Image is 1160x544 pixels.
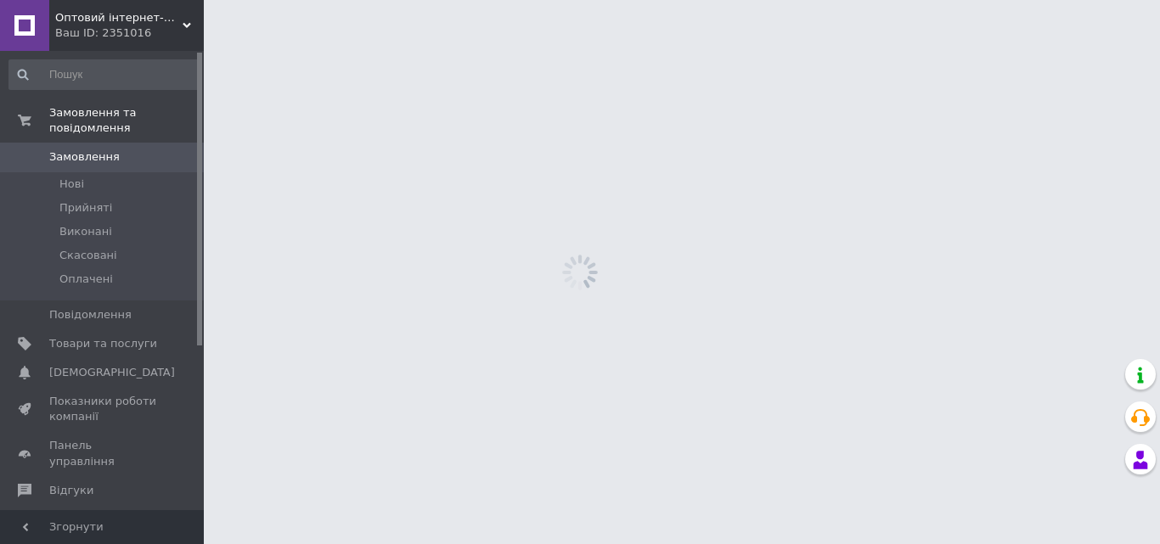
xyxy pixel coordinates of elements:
span: Панель управління [49,438,157,468]
span: Прийняті [59,200,112,216]
span: Замовлення та повідомлення [49,105,204,136]
span: Товари та послуги [49,336,157,351]
span: Відгуки [49,483,93,498]
span: Оплачені [59,272,113,287]
span: Повідомлення [49,307,132,322]
span: Скасовані [59,248,117,263]
span: Замовлення [49,149,120,165]
span: Показники роботи компанії [49,394,157,424]
span: Оптовий інтернет-магазин якісного і дешевого взуття Сланчик [55,10,183,25]
span: Нові [59,177,84,192]
input: Пошук [8,59,200,90]
span: Виконані [59,224,112,239]
div: Ваш ID: 2351016 [55,25,204,41]
span: [DEMOGRAPHIC_DATA] [49,365,175,380]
